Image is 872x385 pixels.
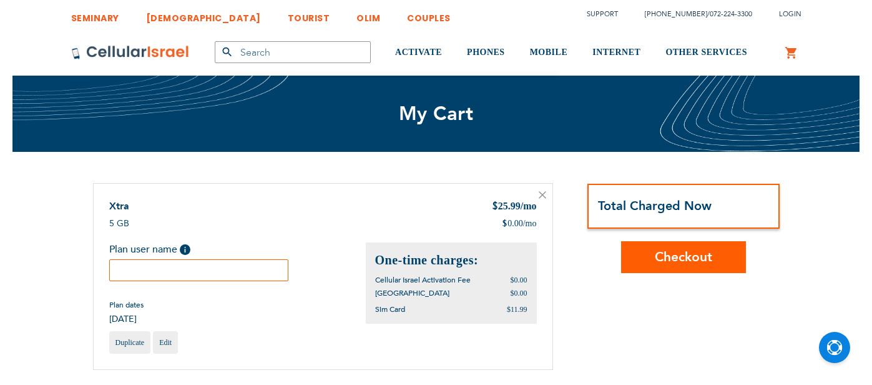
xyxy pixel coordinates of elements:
[146,3,261,26] a: [DEMOGRAPHIC_DATA]
[375,288,449,298] span: [GEOGRAPHIC_DATA]
[288,3,330,26] a: TOURIST
[356,3,380,26] a: OLIM
[399,101,474,127] span: My Cart
[159,338,172,347] span: Edit
[109,217,129,229] span: 5 GB
[395,29,442,76] a: ACTIVATE
[511,289,527,297] span: $0.00
[645,9,707,19] a: [PHONE_NUMBER]
[407,3,451,26] a: COUPLES
[109,300,144,310] span: Plan dates
[655,248,712,266] span: Checkout
[153,331,178,354] a: Edit
[109,242,177,256] span: Plan user name
[375,252,527,269] h2: One-time charges:
[109,331,151,354] a: Duplicate
[71,3,119,26] a: SEMINARY
[215,41,371,63] input: Search
[530,29,568,76] a: MOBILE
[598,197,712,214] strong: Total Charged Now
[492,199,537,214] div: 25.99
[180,244,190,255] span: Help
[530,47,568,57] span: MOBILE
[779,9,801,19] span: Login
[502,217,536,230] div: 0.00
[395,47,442,57] span: ACTIVATE
[109,313,144,325] span: [DATE]
[375,275,471,285] span: Cellular Israel Activation Fee
[592,47,640,57] span: INTERNET
[710,9,752,19] a: 072-224-3300
[115,338,145,347] span: Duplicate
[665,47,747,57] span: OTHER SERVICES
[632,5,752,23] li: /
[109,199,129,213] a: Xtra
[521,201,537,211] span: /mo
[492,200,498,214] span: $
[467,29,505,76] a: PHONES
[523,217,537,230] span: /mo
[502,217,507,230] span: $
[621,241,746,273] button: Checkout
[587,9,618,19] a: Support
[467,47,505,57] span: PHONES
[507,305,527,314] span: $11.99
[665,29,747,76] a: OTHER SERVICES
[592,29,640,76] a: INTERNET
[511,276,527,284] span: $0.00
[375,304,405,314] span: Sim Card
[71,45,190,60] img: Cellular Israel Logo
